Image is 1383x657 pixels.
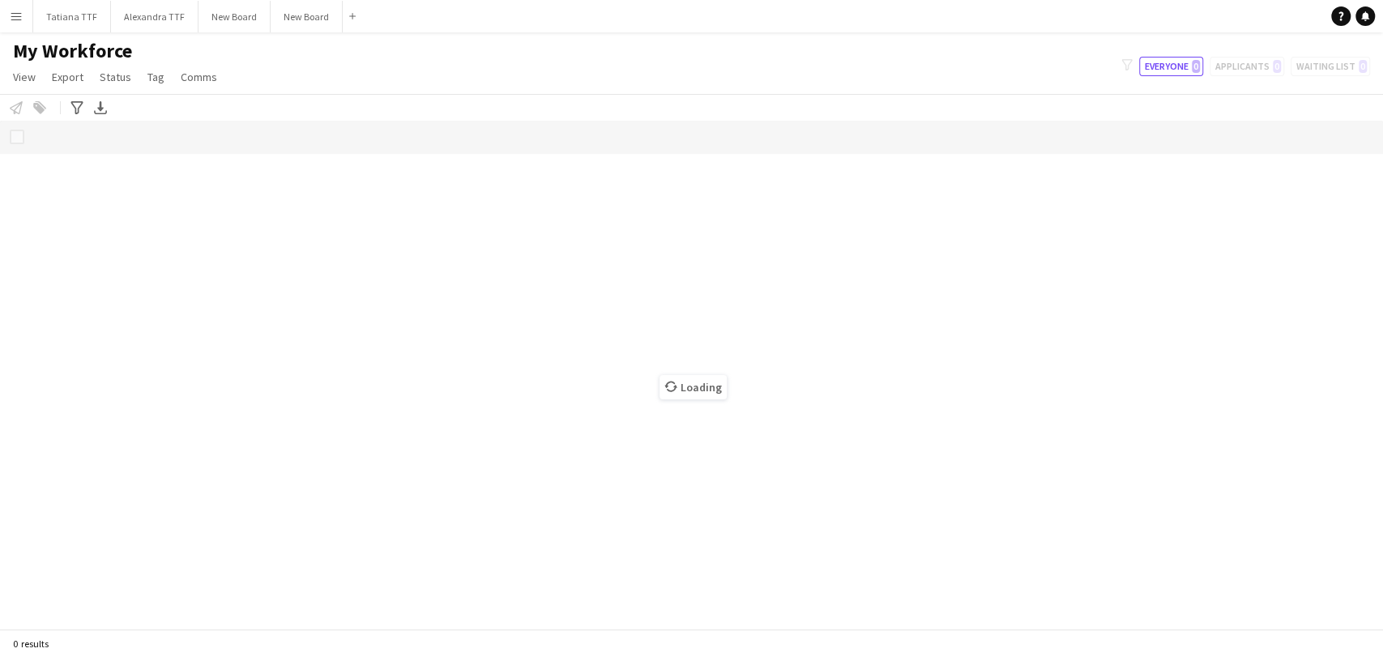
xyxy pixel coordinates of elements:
a: Status [93,66,138,87]
a: Comms [174,66,224,87]
button: Alexandra TTF [111,1,198,32]
button: Tatiana TTF [33,1,111,32]
span: Status [100,70,131,84]
span: Tag [147,70,164,84]
button: Everyone0 [1139,57,1203,76]
button: New Board [198,1,271,32]
app-action-btn: Export XLSX [91,98,110,117]
a: View [6,66,42,87]
a: Export [45,66,90,87]
button: New Board [271,1,343,32]
span: Comms [181,70,217,84]
span: 0 [1192,60,1200,73]
span: Loading [659,375,727,399]
span: Export [52,70,83,84]
app-action-btn: Advanced filters [67,98,87,117]
span: View [13,70,36,84]
a: Tag [141,66,171,87]
span: My Workforce [13,39,132,63]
